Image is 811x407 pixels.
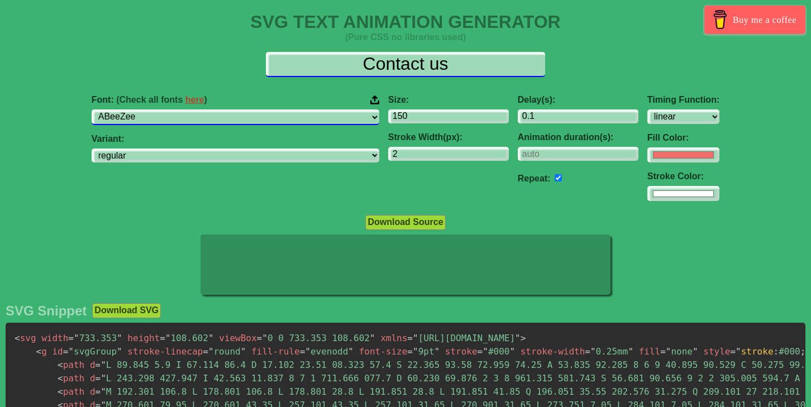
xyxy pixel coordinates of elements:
[68,346,74,357] span: "
[165,333,171,343] span: "
[407,346,440,357] span: 9pt
[101,373,106,384] span: "
[203,346,208,357] span: =
[6,303,87,319] h2: SVG Snippet
[647,95,719,105] label: Timing Function:
[305,346,311,357] span: "
[590,346,596,357] span: "
[370,95,379,105] img: Upload your font
[407,333,413,343] span: =
[257,333,263,343] span: =
[407,346,413,357] span: =
[117,346,122,357] span: "
[555,174,562,181] input: auto
[52,346,63,357] span: id
[693,346,698,357] span: "
[478,346,515,357] span: #000
[478,346,483,357] span: =
[96,386,101,397] span: =
[388,132,509,142] label: Stroke Width(px):
[63,346,69,357] span: =
[710,10,730,29] img: Buy me a coffee
[127,333,160,343] span: height
[92,95,207,105] span: Font:
[647,171,719,181] label: Stroke Color:
[251,346,300,357] span: fill-rule
[58,386,84,397] span: path
[117,333,122,343] span: "
[639,346,661,357] span: fill
[58,386,63,397] span: <
[628,346,633,357] span: "
[660,346,666,357] span: =
[58,373,63,384] span: <
[58,373,84,384] span: path
[741,346,774,357] span: stroke
[219,333,256,343] span: viewBox
[388,95,509,105] label: Size:
[203,346,246,357] span: round
[208,346,214,357] span: "
[518,147,638,161] input: auto
[585,346,633,357] span: 0.25mm
[388,147,509,161] input: 2px
[380,333,407,343] span: xmlns
[413,333,418,343] span: "
[370,333,375,343] span: "
[483,346,488,357] span: "
[388,109,509,123] input: 100
[733,10,796,30] span: Buy me a coffee
[160,333,213,343] span: 108.602
[90,373,96,384] span: d
[63,346,122,357] span: svgGroup
[585,346,590,357] span: =
[348,346,354,357] span: "
[160,333,165,343] span: =
[300,346,306,357] span: =
[96,360,101,370] span: =
[185,95,204,104] a: here
[127,346,203,357] span: stroke-linecap
[74,333,79,343] span: "
[15,333,20,343] span: <
[518,132,638,142] label: Animation duration(s):
[521,346,585,357] span: stroke-width
[58,360,63,370] span: <
[509,346,515,357] span: "
[518,109,638,123] input: 0.1s
[774,346,779,357] span: :
[58,360,84,370] span: path
[92,134,379,144] label: Variant:
[92,303,161,318] button: Download SVG
[518,174,551,183] label: Repeat:
[515,333,521,343] span: "
[730,346,741,357] span: ="
[703,346,730,357] span: style
[435,346,440,357] span: "
[241,346,246,357] span: "
[36,346,42,357] span: <
[445,346,478,357] span: stroke
[116,95,207,104] span: (Check all fonts )
[660,346,698,357] span: none
[68,333,74,343] span: =
[518,95,638,105] label: Delay(s):
[647,133,719,143] label: Fill Color:
[666,346,671,357] span: "
[257,333,375,343] span: 0 0 733.353 108.602
[262,333,268,343] span: "
[407,333,520,343] span: [URL][DOMAIN_NAME]
[704,6,805,34] a: Buy me a coffee
[36,346,47,357] span: g
[266,52,545,77] input: Input Text Here
[521,333,526,343] span: >
[96,373,101,384] span: =
[413,346,418,357] span: "
[68,333,122,343] span: 733.353
[208,333,214,343] span: "
[90,360,96,370] span: d
[365,215,445,229] button: Download Source
[800,346,806,357] span: ;
[41,333,68,343] span: width
[300,346,354,357] span: evenodd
